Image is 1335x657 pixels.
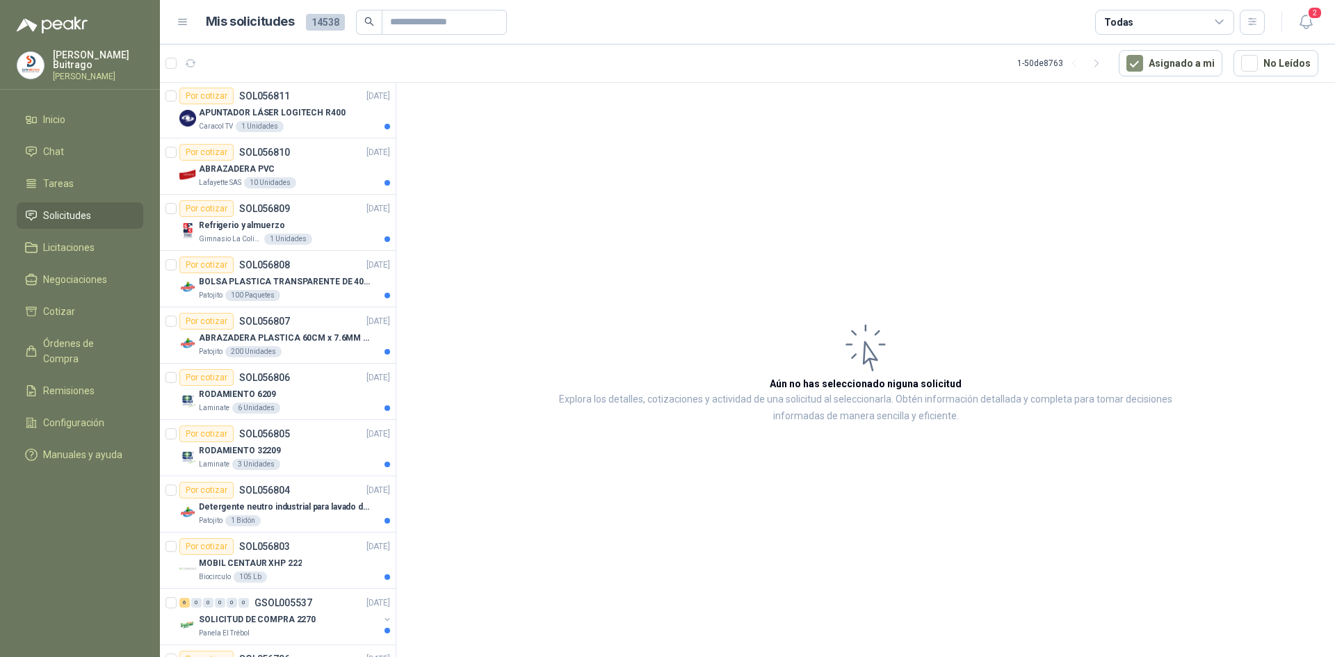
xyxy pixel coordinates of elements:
div: 200 Unidades [225,346,282,357]
p: RODAMIENTO 6209 [199,388,276,401]
p: [DATE] [366,146,390,159]
p: SOL056807 [239,316,290,326]
img: Company Logo [179,560,196,577]
div: Por cotizar [179,482,234,498]
div: 1 - 50 de 8763 [1017,52,1108,74]
a: Configuración [17,409,143,436]
div: 3 Unidades [232,459,280,470]
a: Cotizar [17,298,143,325]
h3: Aún no has seleccionado niguna solicitud [770,376,962,391]
span: Manuales y ayuda [43,447,122,462]
p: Detergente neutro industrial para lavado de tanques y maquinas. [199,501,372,514]
p: Patojito [199,515,222,526]
div: Por cotizar [179,144,234,161]
p: SOLICITUD DE COMPRA 2270 [199,613,316,626]
div: 105 Lb [234,571,267,583]
span: Órdenes de Compra [43,336,130,366]
img: Company Logo [179,222,196,239]
p: SOL056803 [239,542,290,551]
p: SOL056809 [239,204,290,213]
p: Refrigerio y almuerzo [199,219,284,232]
span: Solicitudes [43,208,91,223]
p: SOL056808 [239,260,290,270]
div: Por cotizar [179,425,234,442]
span: Tareas [43,176,74,191]
span: Licitaciones [43,240,95,255]
a: Inicio [17,106,143,133]
img: Company Logo [179,110,196,127]
a: Por cotizarSOL056804[DATE] Company LogoDetergente neutro industrial para lavado de tanques y maqu... [160,476,396,533]
a: Por cotizarSOL056803[DATE] Company LogoMOBIL CENTAUR XHP 222Biocirculo105 Lb [160,533,396,589]
p: [DATE] [366,597,390,610]
span: Chat [43,144,64,159]
p: [DATE] [366,259,390,272]
p: SOL056811 [239,91,290,101]
div: Por cotizar [179,313,234,330]
p: [DATE] [366,540,390,553]
div: 6 Unidades [232,403,280,414]
p: Lafayette SAS [199,177,241,188]
a: Remisiones [17,378,143,404]
span: Negociaciones [43,272,107,287]
a: Chat [17,138,143,165]
div: Por cotizar [179,538,234,555]
a: Órdenes de Compra [17,330,143,372]
p: SOL056810 [239,147,290,157]
div: Por cotizar [179,369,234,386]
span: Remisiones [43,383,95,398]
div: 6 [179,598,190,608]
span: search [364,17,374,26]
button: 2 [1293,10,1318,35]
p: Gimnasio La Colina [199,234,261,245]
p: SOL056805 [239,429,290,439]
p: RODAMIENTO 32209 [199,444,281,457]
img: Logo peakr [17,17,88,33]
div: Por cotizar [179,88,234,104]
img: Company Logo [179,504,196,521]
span: 14538 [306,14,345,31]
p: Biocirculo [199,571,231,583]
a: Por cotizarSOL056809[DATE] Company LogoRefrigerio y almuerzoGimnasio La Colina1 Unidades [160,195,396,251]
span: 2 [1307,6,1322,19]
p: MOBIL CENTAUR XHP 222 [199,557,302,570]
img: Company Logo [179,279,196,295]
p: [DATE] [366,202,390,216]
p: [PERSON_NAME] Buitrago [53,50,143,70]
p: BOLSA PLASTICA TRANSPARENTE DE 40*60 CMS [199,275,372,289]
p: Patojito [199,346,222,357]
div: 100 Paquetes [225,290,280,301]
a: Manuales y ayuda [17,441,143,468]
div: 0 [215,598,225,608]
div: 0 [203,598,213,608]
a: Por cotizarSOL056805[DATE] Company LogoRODAMIENTO 32209Laminate3 Unidades [160,420,396,476]
img: Company Logo [179,391,196,408]
img: Company Logo [179,166,196,183]
div: Por cotizar [179,200,234,217]
a: Por cotizarSOL056807[DATE] Company LogoABRAZADERA PLASTICA 60CM x 7.6MM ANCHAPatojito200 Unidades [160,307,396,364]
div: Por cotizar [179,257,234,273]
img: Company Logo [179,335,196,352]
div: Todas [1104,15,1133,30]
div: 1 Unidades [236,121,284,132]
p: [DATE] [366,371,390,384]
button: Asignado a mi [1119,50,1222,76]
div: 1 Bidón [225,515,261,526]
p: Patojito [199,290,222,301]
div: 0 [238,598,249,608]
p: Laminate [199,459,229,470]
span: Inicio [43,112,65,127]
p: [DATE] [366,90,390,103]
span: Configuración [43,415,104,430]
p: Explora los detalles, cotizaciones y actividad de una solicitud al seleccionarla. Obtén informaci... [535,391,1196,425]
p: ABRAZADERA PVC [199,163,275,176]
a: Tareas [17,170,143,197]
p: GSOL005537 [254,598,312,608]
a: Negociaciones [17,266,143,293]
a: Por cotizarSOL056808[DATE] Company LogoBOLSA PLASTICA TRANSPARENTE DE 40*60 CMSPatojito100 Paquetes [160,251,396,307]
a: 6 0 0 0 0 0 GSOL005537[DATE] Company LogoSOLICITUD DE COMPRA 2270Panela El Trébol [179,594,393,639]
span: Cotizar [43,304,75,319]
p: [DATE] [366,315,390,328]
a: Solicitudes [17,202,143,229]
p: Panela El Trébol [199,628,250,639]
h1: Mis solicitudes [206,12,295,32]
